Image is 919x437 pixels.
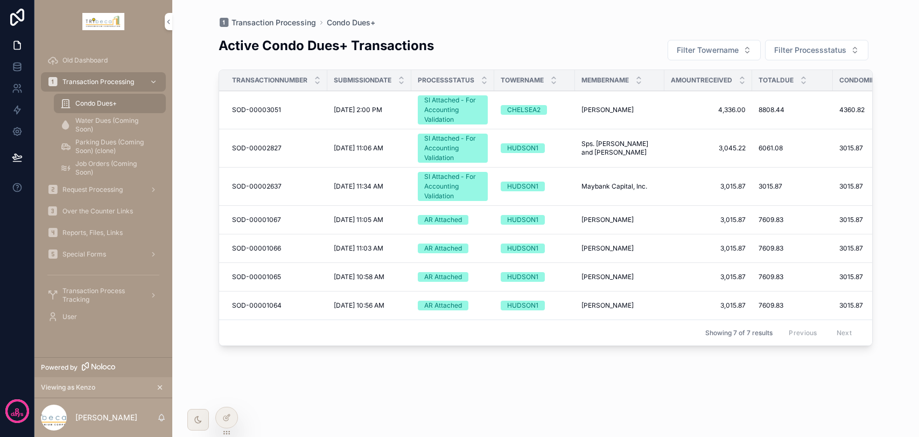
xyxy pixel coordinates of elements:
[671,216,746,224] a: 3,015.87
[671,244,746,253] span: 3,015.87
[839,273,863,281] span: 3015.87
[62,185,123,194] span: Request Processing
[759,216,826,224] a: 7609.83
[219,37,434,54] h2: Active Condo Dues+ Transactions
[62,250,106,259] span: Special Forms
[62,228,123,237] span: Reports, Files, Links
[62,207,133,216] span: Over the Counter Links
[334,106,382,114] span: [DATE] 2:00 PM
[581,106,658,114] a: [PERSON_NAME]
[41,245,166,264] a: Special Forms
[501,272,569,282] a: HUDSON1
[75,116,155,134] span: Water Dues (Coming Soon)
[232,182,282,191] span: SOD-00002637
[232,273,281,281] span: SOD-00001065
[75,159,155,177] span: Job Orders (Coming Soon)
[507,301,538,310] div: HUDSON1
[759,106,826,114] a: 8808.44
[334,182,383,191] span: [DATE] 11:34 AM
[334,144,405,152] a: [DATE] 11:06 AM
[62,78,134,86] span: Transaction Processing
[759,182,826,191] a: 3015.87
[75,412,137,423] p: [PERSON_NAME]
[759,144,783,152] span: 6061.08
[501,215,569,225] a: HUDSON1
[839,106,865,114] span: 4360.82
[334,106,405,114] a: [DATE] 2:00 PM
[581,182,658,191] a: Maybank Capital, Inc.
[334,301,384,310] span: [DATE] 10:56 AM
[839,144,863,152] span: 3015.87
[34,43,172,341] div: scrollable content
[424,172,481,201] div: SI Attached - For Accounting Validation
[581,106,634,114] span: [PERSON_NAME]
[759,244,826,253] a: 7609.83
[759,76,794,85] span: Totaldue
[759,273,783,281] span: 7609.83
[507,143,538,153] div: HUDSON1
[581,301,634,310] span: [PERSON_NAME]
[507,215,538,225] div: HUDSON1
[759,216,783,224] span: 7609.83
[34,357,172,377] a: Powered by
[41,307,166,327] a: User
[334,216,383,224] span: [DATE] 11:05 AM
[232,144,282,152] span: SOD-00002827
[232,182,321,191] a: SOD-00002637
[501,143,569,153] a: HUDSON1
[75,99,117,108] span: Condo Dues+
[581,140,658,157] a: Sps. [PERSON_NAME] and [PERSON_NAME]
[507,105,541,115] div: CHELSEA2
[232,216,321,224] a: SOD-00001067
[82,13,124,30] img: App logo
[581,244,658,253] a: [PERSON_NAME]
[839,244,863,253] span: 3015.87
[334,244,383,253] span: [DATE] 11:03 AM
[418,172,488,201] a: SI Attached - For Accounting Validation
[759,106,784,114] span: 8808.44
[41,51,166,70] a: Old Dashboard
[232,106,321,114] a: SOD-00003051
[232,301,282,310] span: SOD-00001064
[11,410,24,419] p: days
[501,105,569,115] a: CHELSEA2
[424,272,462,282] div: AR Attached
[41,202,166,221] a: Over the Counter Links
[581,244,634,253] span: [PERSON_NAME]
[41,286,166,305] a: Transaction Process Tracking
[671,182,746,191] span: 3,015.87
[759,244,783,253] span: 7609.83
[677,45,739,56] span: Filter Towername
[759,273,826,281] a: 7609.83
[62,56,108,65] span: Old Dashboard
[759,182,782,191] span: 3015.87
[232,106,281,114] span: SOD-00003051
[334,76,391,85] span: Submissiondate
[54,137,166,156] a: Parking Dues (Coming Soon) (clone)
[507,182,538,191] div: HUDSON1
[327,17,375,28] a: Condo Dues+
[232,244,281,253] span: SOD-00001066
[507,244,538,253] div: HUDSON1
[418,95,488,124] a: SI Attached - For Accounting Validation
[839,216,863,224] span: 3015.87
[75,138,155,155] span: Parking Dues (Coming Soon) (clone)
[418,134,488,163] a: SI Attached - For Accounting Validation
[671,301,746,310] a: 3,015.87
[759,144,826,152] a: 6061.08
[705,329,773,337] span: Showing 7 of 7 results
[424,95,481,124] div: SI Attached - For Accounting Validation
[671,76,732,85] span: Amountreceived
[232,144,321,152] a: SOD-00002827
[671,106,746,114] a: 4,336.00
[334,273,405,281] a: [DATE] 10:58 AM
[501,301,569,310] a: HUDSON1
[418,76,474,85] span: Processstatus
[424,215,462,225] div: AR Attached
[219,17,316,28] a: Transaction Processing
[418,244,488,253] a: AR Attached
